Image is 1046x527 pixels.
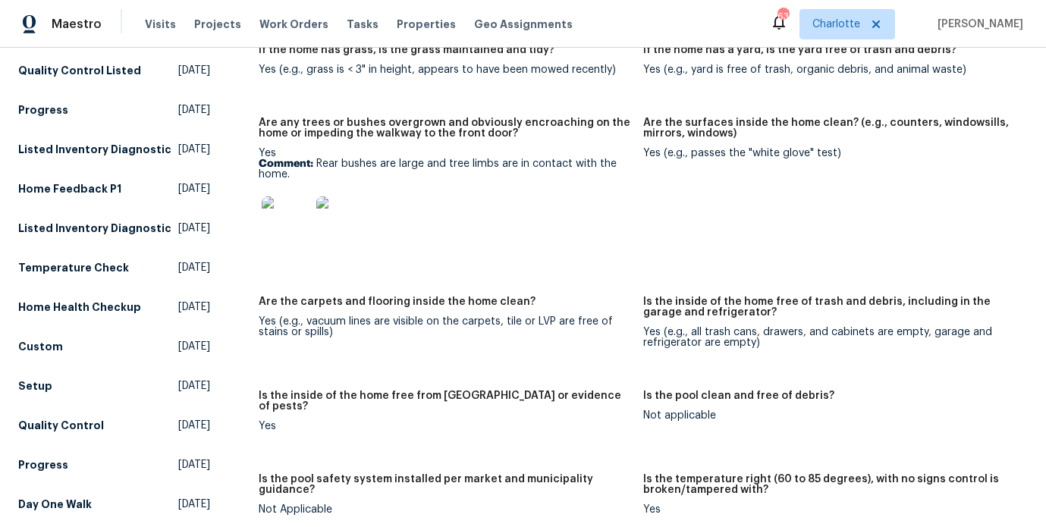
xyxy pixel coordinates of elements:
[259,474,631,495] h5: Is the pool safety system installed per market and municipality guidance?
[474,17,573,32] span: Geo Assignments
[643,45,956,55] h5: If the home has a yard, is the yard free of trash and debris?
[643,410,1016,421] div: Not applicable
[18,333,210,360] a: Custom[DATE]
[178,63,210,78] span: [DATE]
[145,17,176,32] span: Visits
[259,391,631,412] h5: Is the inside of the home free from [GEOGRAPHIC_DATA] or evidence of pests?
[18,378,52,394] h5: Setup
[643,327,1016,348] div: Yes (e.g., all trash cans, drawers, and cabinets are empty, garage and refrigerator are empty)
[178,102,210,118] span: [DATE]
[643,391,834,401] h5: Is the pool clean and free of debris?
[18,96,210,124] a: Progress[DATE]
[18,102,68,118] h5: Progress
[18,457,68,472] h5: Progress
[18,57,210,84] a: Quality Control Listed[DATE]
[18,260,129,275] h5: Temperature Check
[643,118,1016,139] h5: Are the surfaces inside the home clean? (e.g., counters, windowsills, mirrors, windows)
[18,300,141,315] h5: Home Health Checkup
[18,136,210,163] a: Listed Inventory Diagnostic[DATE]
[259,158,313,169] b: Comment:
[18,497,92,512] h5: Day One Walk
[18,181,121,196] h5: Home Feedback P1
[643,474,1016,495] h5: Is the temperature right (60 to 85 degrees), with no signs control is broken/tampered with?
[178,260,210,275] span: [DATE]
[178,339,210,354] span: [DATE]
[259,316,631,337] div: Yes (e.g., vacuum lines are visible on the carpets, tile or LVP are free of stains or spills)
[178,418,210,433] span: [DATE]
[931,17,1023,32] span: [PERSON_NAME]
[18,451,210,478] a: Progress[DATE]
[178,142,210,157] span: [DATE]
[259,118,631,139] h5: Are any trees or bushes overgrown and obviously encroaching on the home or impeding the walkway t...
[18,63,141,78] h5: Quality Control Listed
[643,296,1016,318] h5: Is the inside of the home free of trash and debris, including in the garage and refrigerator?
[259,45,554,55] h5: If the home has grass, is the grass maintained and tidy?
[259,504,631,515] div: Not Applicable
[178,181,210,196] span: [DATE]
[178,378,210,394] span: [DATE]
[18,142,171,157] h5: Listed Inventory Diagnostic
[259,148,631,254] div: Yes
[18,215,210,242] a: Listed Inventory Diagnostic[DATE]
[18,175,210,202] a: Home Feedback P1[DATE]
[178,300,210,315] span: [DATE]
[643,148,1016,158] div: Yes (e.g., passes the "white glove" test)
[178,221,210,236] span: [DATE]
[347,19,379,30] span: Tasks
[259,296,536,307] h5: Are the carpets and flooring inside the home clean?
[178,457,210,472] span: [DATE]
[52,17,102,32] span: Maestro
[18,418,104,433] h5: Quality Control
[397,17,456,32] span: Properties
[259,64,631,75] div: Yes (e.g., grass is < 3" in height, appears to have been mowed recently)
[18,221,171,236] h5: Listed Inventory Diagnostic
[259,17,328,32] span: Work Orders
[812,17,860,32] span: Charlotte
[18,293,210,321] a: Home Health Checkup[DATE]
[643,64,1016,75] div: Yes (e.g., yard is free of trash, organic debris, and animal waste)
[259,158,631,180] p: Rear bushes are large and tree limbs are in contact with the home.
[194,17,241,32] span: Projects
[178,497,210,512] span: [DATE]
[259,421,631,431] div: Yes
[18,254,210,281] a: Temperature Check[DATE]
[643,504,1016,515] div: Yes
[777,9,788,24] div: 63
[18,412,210,439] a: Quality Control[DATE]
[18,491,210,518] a: Day One Walk[DATE]
[18,372,210,400] a: Setup[DATE]
[18,339,63,354] h5: Custom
